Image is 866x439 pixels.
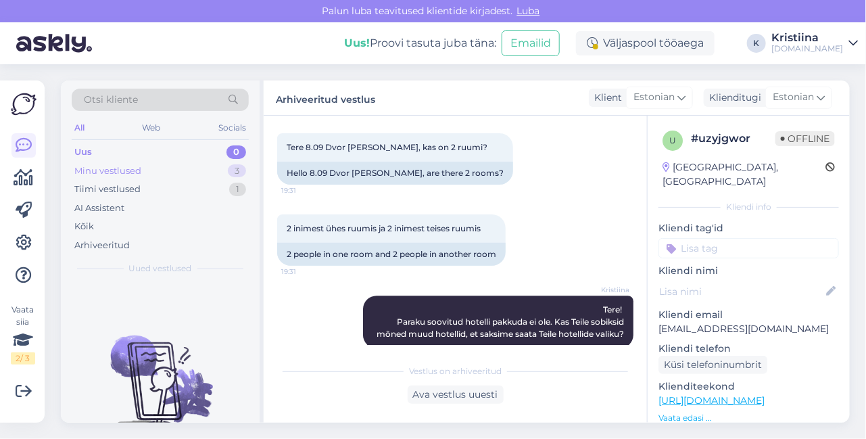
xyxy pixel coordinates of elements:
[11,352,35,365] div: 2 / 3
[633,90,675,105] span: Estonian
[216,119,249,137] div: Socials
[775,131,835,146] span: Offline
[658,394,765,407] a: [URL][DOMAIN_NAME]
[658,201,839,213] div: Kliendi info
[229,183,246,196] div: 1
[409,365,502,377] span: Vestlus on arhiveeritud
[287,142,487,152] span: Tere 8.09 Dvor [PERSON_NAME], kas on 2 ruumi?
[704,91,761,105] div: Klienditugi
[576,31,715,55] div: Väljaspool tööaega
[658,221,839,235] p: Kliendi tag'id
[658,322,839,336] p: [EMAIL_ADDRESS][DOMAIN_NAME]
[281,185,332,195] span: 19:31
[74,220,94,233] div: Kõik
[658,342,839,356] p: Kliendi telefon
[74,239,130,252] div: Arhiveeritud
[658,308,839,322] p: Kliendi email
[74,202,124,215] div: AI Assistent
[771,32,858,54] a: Kristiina[DOMAIN_NAME]
[502,30,560,56] button: Emailid
[84,93,138,107] span: Otsi kliente
[226,145,246,159] div: 0
[659,284,823,299] input: Lisa nimi
[658,356,767,374] div: Küsi telefoninumbrit
[140,119,164,137] div: Web
[277,243,506,266] div: 2 people in one room and 2 people in another room
[658,412,839,424] p: Vaata edasi ...
[74,145,92,159] div: Uus
[771,43,843,54] div: [DOMAIN_NAME]
[408,386,504,404] div: Ava vestlus uuesti
[377,304,626,339] span: Tere! Paraku soovitud hotelli pakkuda ei ole. Kas Teile sobiksid mõned muud hotellid, et saksime ...
[747,34,766,53] div: K
[72,119,87,137] div: All
[276,89,375,107] label: Arhiveeritud vestlus
[228,164,246,178] div: 3
[691,131,775,147] div: # uzyjgwor
[74,183,141,196] div: Tiimi vestlused
[589,91,622,105] div: Klient
[11,304,35,365] div: Vaata siia
[344,37,370,49] b: Uus!
[277,162,513,185] div: Hello 8.09 Dvor [PERSON_NAME], are there 2 rooms?
[74,164,141,178] div: Minu vestlused
[61,311,260,433] img: No chats
[658,379,839,394] p: Klienditeekond
[663,160,825,189] div: [GEOGRAPHIC_DATA], [GEOGRAPHIC_DATA]
[281,267,332,277] span: 19:31
[579,285,629,295] span: Kristiina
[658,238,839,258] input: Lisa tag
[129,262,192,275] span: Uued vestlused
[773,90,814,105] span: Estonian
[11,91,37,117] img: Askly Logo
[344,35,496,51] div: Proovi tasuta juba täna:
[771,32,843,43] div: Kristiina
[658,264,839,278] p: Kliendi nimi
[513,5,544,17] span: Luba
[669,135,676,145] span: u
[287,223,481,233] span: 2 inimest ühes ruumis ja 2 inimest teises ruumis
